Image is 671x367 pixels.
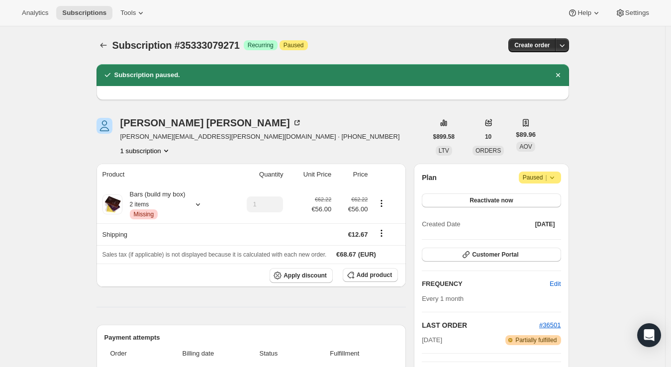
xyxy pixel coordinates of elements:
[422,335,442,345] span: [DATE]
[311,204,331,214] span: €56.00
[514,41,550,49] span: Create order
[336,251,356,258] span: €68.67
[351,196,368,202] small: €62.22
[114,6,152,20] button: Tools
[539,320,561,330] button: #36501
[226,164,286,185] th: Quantity
[120,132,400,142] span: [PERSON_NAME][EMAIL_ADDRESS][PERSON_NAME][DOMAIN_NAME] · [PHONE_NUMBER]
[637,323,661,347] div: Open Intercom Messenger
[337,204,368,214] span: €56.00
[485,133,491,141] span: 10
[519,143,532,150] span: AOV
[422,248,561,262] button: Customer Portal
[577,9,591,17] span: Help
[16,6,54,20] button: Analytics
[284,272,327,279] span: Apply discount
[515,336,557,344] span: Partially fulfilled
[297,349,392,359] span: Fulfillment
[104,333,398,343] h2: Payment attempts
[134,210,154,218] span: Missing
[545,174,547,182] span: |
[343,268,398,282] button: Add product
[102,194,122,214] img: product img
[102,251,327,258] span: Sales tax (if applicable) is not displayed because it is calculated with each new order.
[112,40,240,51] span: Subscription #35333079271
[22,9,48,17] span: Analytics
[348,231,368,238] span: €12.67
[286,164,334,185] th: Unit Price
[609,6,655,20] button: Settings
[562,6,607,20] button: Help
[422,193,561,207] button: Reactivate now
[114,70,180,80] h2: Subscription paused.
[104,343,154,365] th: Order
[120,146,171,156] button: Product actions
[535,220,555,228] span: [DATE]
[516,130,536,140] span: $89.96
[422,219,460,229] span: Created Date
[120,118,302,128] div: [PERSON_NAME] [PERSON_NAME]
[62,9,106,17] span: Subscriptions
[96,164,227,185] th: Product
[508,38,556,52] button: Create order
[550,279,561,289] span: Edit
[56,6,112,20] button: Subscriptions
[120,9,136,17] span: Tools
[529,217,561,231] button: [DATE]
[130,201,149,208] small: 2 items
[248,41,274,49] span: Recurring
[422,295,464,302] span: Every 1 month
[422,173,437,183] h2: Plan
[356,250,376,260] span: (EUR)
[96,118,112,134] span: Dennis Schulze
[284,41,304,49] span: Paused
[427,130,461,144] button: $899.58
[479,130,497,144] button: 10
[539,321,561,329] a: #36501
[246,349,291,359] span: Status
[374,228,389,239] button: Shipping actions
[551,68,565,82] button: Dismiss notification
[625,9,649,17] span: Settings
[422,320,539,330] h2: LAST ORDER
[122,189,186,219] div: Bars (build my box)
[470,196,513,204] span: Reactivate now
[156,349,240,359] span: Billing date
[523,173,557,183] span: Paused
[315,196,331,202] small: €62.22
[96,38,110,52] button: Subscriptions
[96,223,227,245] th: Shipping
[544,276,567,292] button: Edit
[422,279,550,289] h2: FREQUENCY
[357,271,392,279] span: Add product
[433,133,455,141] span: $899.58
[439,147,449,154] span: LTV
[476,147,501,154] span: ORDERS
[270,268,333,283] button: Apply discount
[374,198,389,209] button: Product actions
[472,251,518,259] span: Customer Portal
[334,164,371,185] th: Price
